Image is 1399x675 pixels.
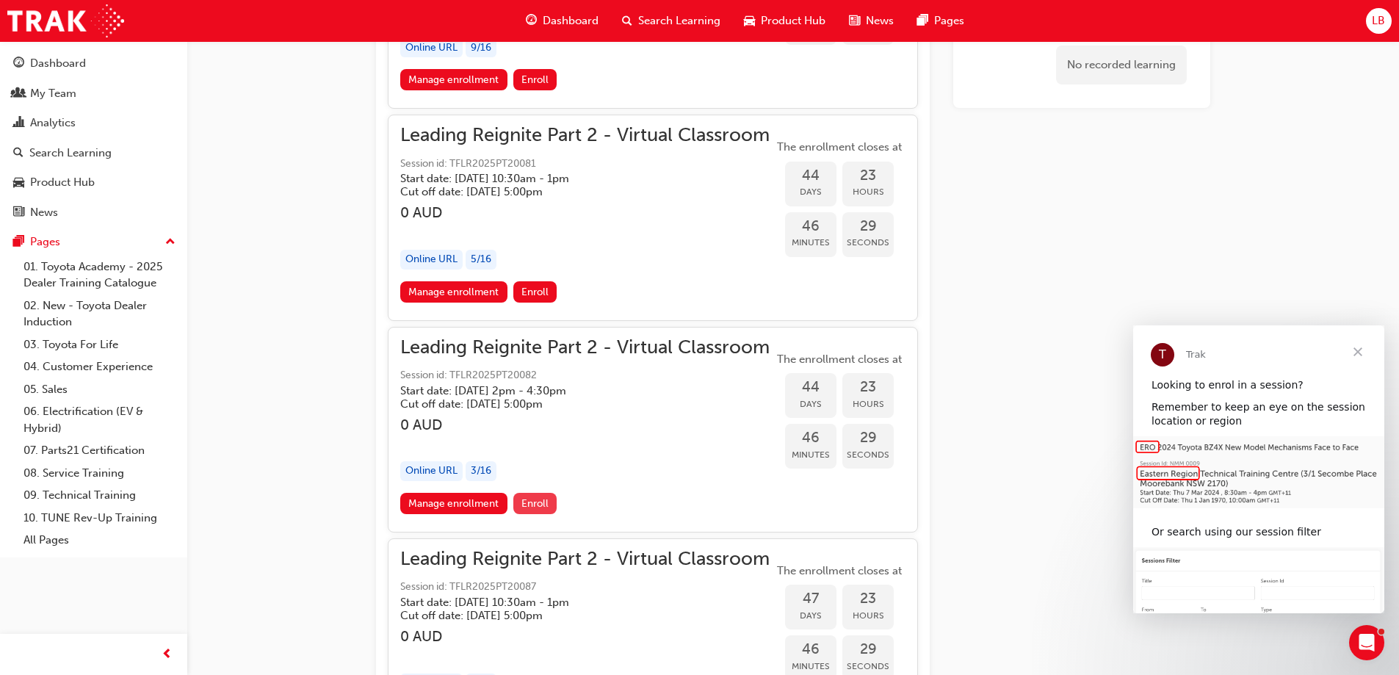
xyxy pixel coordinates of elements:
[400,127,905,308] button: Leading Reignite Part 2 - Virtual ClassroomSession id: TFLR2025PT20081Start date: [DATE] 10:30am ...
[785,641,836,658] span: 46
[513,69,557,90] button: Enroll
[842,607,894,624] span: Hours
[638,12,720,29] span: Search Learning
[400,250,463,270] div: Online URL
[6,140,181,167] a: Search Learning
[934,12,964,29] span: Pages
[6,199,181,226] a: News
[13,117,24,130] span: chart-icon
[849,12,860,30] span: news-icon
[13,176,24,189] span: car-icon
[400,596,746,609] h5: Start date: [DATE] 10:30am - 1pm
[400,367,770,384] span: Session id: TFLR2025PT20082
[842,379,894,396] span: 23
[400,461,463,481] div: Online URL
[866,12,894,29] span: News
[842,184,894,201] span: Hours
[785,658,836,675] span: Minutes
[13,147,24,160] span: search-icon
[30,204,58,221] div: News
[30,55,86,72] div: Dashboard
[400,609,746,622] h5: Cut off date: [DATE] 5:00pm
[13,57,24,71] span: guage-icon
[842,591,894,607] span: 23
[543,12,599,29] span: Dashboard
[400,281,507,303] a: Manage enrollment
[521,286,549,298] span: Enroll
[842,430,894,447] span: 29
[29,145,112,162] div: Search Learning
[18,529,181,552] a: All Pages
[785,184,836,201] span: Days
[514,6,610,36] a: guage-iconDashboard
[466,38,496,58] div: 9 / 16
[905,6,976,36] a: pages-iconPages
[400,628,770,645] h3: 0 AUD
[732,6,837,36] a: car-iconProduct Hub
[761,12,825,29] span: Product Hub
[466,250,496,270] div: 5 / 16
[842,218,894,235] span: 29
[521,497,549,510] span: Enroll
[400,339,770,356] span: Leading Reignite Part 2 - Virtual Classroom
[1133,325,1384,613] iframe: Intercom live chat message
[30,85,76,102] div: My Team
[400,397,746,411] h5: Cut off date: [DATE] 5:00pm
[610,6,732,36] a: search-iconSearch Learning
[162,646,173,664] span: prev-icon
[18,462,181,485] a: 08. Service Training
[18,355,181,378] a: 04. Customer Experience
[842,447,894,463] span: Seconds
[30,234,60,250] div: Pages
[400,38,463,58] div: Online URL
[1372,12,1385,29] span: LB
[773,563,905,580] span: The enrollment closes at
[773,139,905,156] span: The enrollment closes at
[13,87,24,101] span: people-icon
[400,339,905,520] button: Leading Reignite Part 2 - Virtual ClassroomSession id: TFLR2025PT20082Start date: [DATE] 2pm - 4:...
[18,333,181,356] a: 03. Toyota For Life
[785,396,836,413] span: Days
[785,447,836,463] span: Minutes
[521,73,549,86] span: Enroll
[7,4,124,37] a: Trak
[400,204,770,221] h3: 0 AUD
[18,256,181,295] a: 01. Toyota Academy - 2025 Dealer Training Catalogue
[30,174,95,191] div: Product Hub
[842,234,894,251] span: Seconds
[18,378,181,401] a: 05. Sales
[400,579,770,596] span: Session id: TFLR2025PT20087
[513,281,557,303] button: Enroll
[6,47,181,228] button: DashboardMy TeamAnalyticsSearch LearningProduct HubNews
[400,172,746,185] h5: Start date: [DATE] 10:30am - 1pm
[165,233,176,252] span: up-icon
[785,379,836,396] span: 44
[513,493,557,514] button: Enroll
[6,169,181,196] a: Product Hub
[773,351,905,368] span: The enrollment closes at
[917,12,928,30] span: pages-icon
[744,12,755,30] span: car-icon
[785,167,836,184] span: 44
[785,607,836,624] span: Days
[466,461,496,481] div: 3 / 16
[13,236,24,249] span: pages-icon
[6,109,181,137] a: Analytics
[400,551,770,568] span: Leading Reignite Part 2 - Virtual Classroom
[6,50,181,77] a: Dashboard
[1056,46,1187,84] div: No recorded learning
[18,507,181,530] a: 10. TUNE Rev-Up Training
[400,127,770,144] span: Leading Reignite Part 2 - Virtual Classroom
[785,591,836,607] span: 47
[526,12,537,30] span: guage-icon
[400,416,770,433] h3: 0 AUD
[6,228,181,256] button: Pages
[18,295,181,333] a: 02. New - Toyota Dealer Induction
[622,12,632,30] span: search-icon
[837,6,905,36] a: news-iconNews
[1349,625,1384,660] iframe: Intercom live chat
